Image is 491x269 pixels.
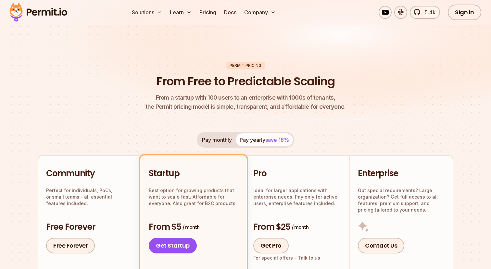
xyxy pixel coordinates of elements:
[421,8,435,16] span: 5.4k
[253,255,320,261] div: For special offers -
[358,238,404,253] a: Contact Us
[253,238,289,253] a: Get Pro
[167,6,194,19] button: Learn
[145,93,346,111] p: the Permit pricing model is simple, transparent, and affordable for everyone.
[149,168,238,179] h2: Startup
[253,168,342,179] h2: Pro
[157,73,335,90] h1: From Free to Predictable Scaling
[410,6,440,19] a: 5.4k
[448,5,481,20] a: Sign In
[149,238,197,253] a: Get Startup
[6,1,70,23] img: Permit logo
[292,224,308,230] span: / month
[242,6,278,19] button: Company
[298,255,320,261] a: Talk to us
[226,62,265,69] div: Permit Pricing
[149,221,238,233] h3: From $5
[221,6,239,19] a: Docs
[253,187,342,207] p: Ideal for larger applications with enterprise needs. Pay only for active users, enterprise featur...
[129,6,165,19] button: Solutions
[183,224,199,230] span: / month
[145,93,346,102] span: From a startup with 100 users to an enterprise with 1000s of tenants,
[253,221,342,233] h3: From $25
[46,187,134,207] p: Perfect for individuals, PoCs, or small teams - all essential features included.
[46,238,95,253] a: Free Forever
[358,187,445,213] p: Got special requirements? Large organization? Get full access to all features, premium support, a...
[46,168,134,179] h2: Community
[46,221,134,233] h3: Free Forever
[149,187,238,207] p: Best option for growing products that want to scale fast. Affordable for everyone. Also great for...
[198,133,236,146] button: Pay monthly
[358,168,445,179] h2: Enterprise
[197,6,219,19] a: Pricing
